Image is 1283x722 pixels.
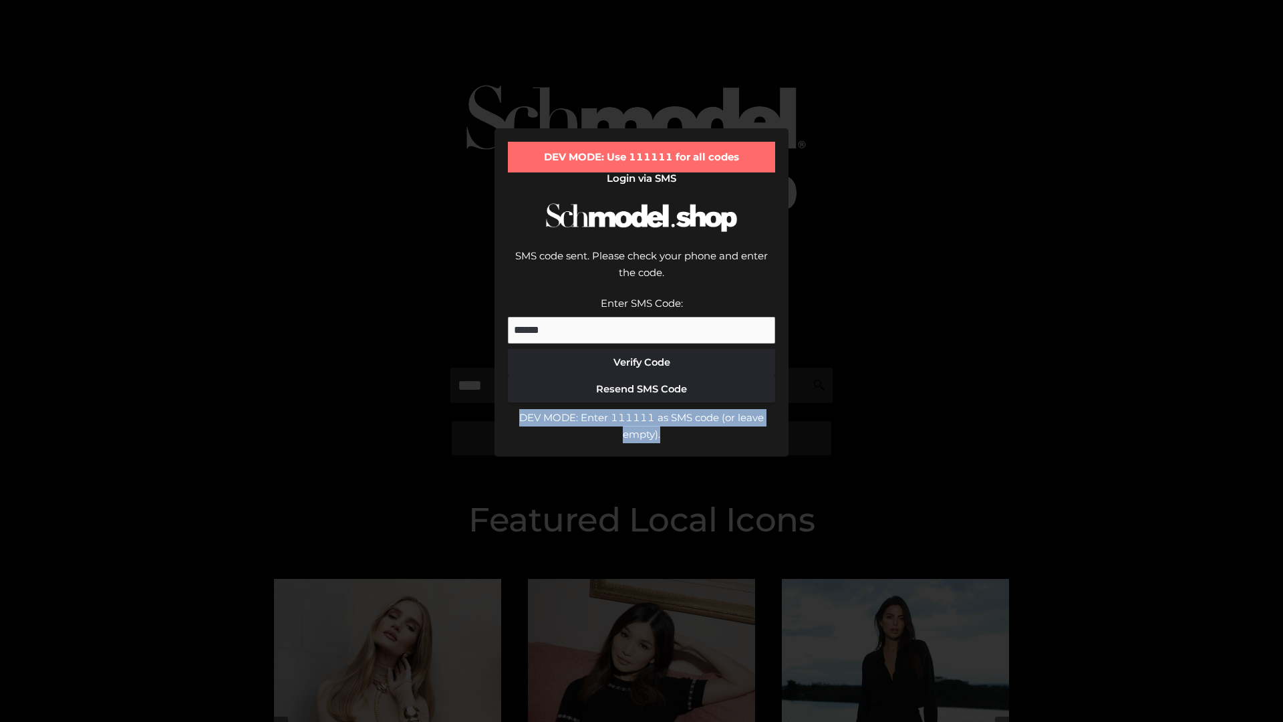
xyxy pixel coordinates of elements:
div: SMS code sent. Please check your phone and enter the code. [508,247,775,295]
div: DEV MODE: Use 111111 for all codes [508,142,775,172]
button: Resend SMS Code [508,376,775,402]
div: DEV MODE: Enter 111111 as SMS code (or leave empty). [508,409,775,443]
img: Schmodel Logo [541,191,742,244]
button: Verify Code [508,349,775,376]
h2: Login via SMS [508,172,775,185]
label: Enter SMS Code: [601,297,683,310]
